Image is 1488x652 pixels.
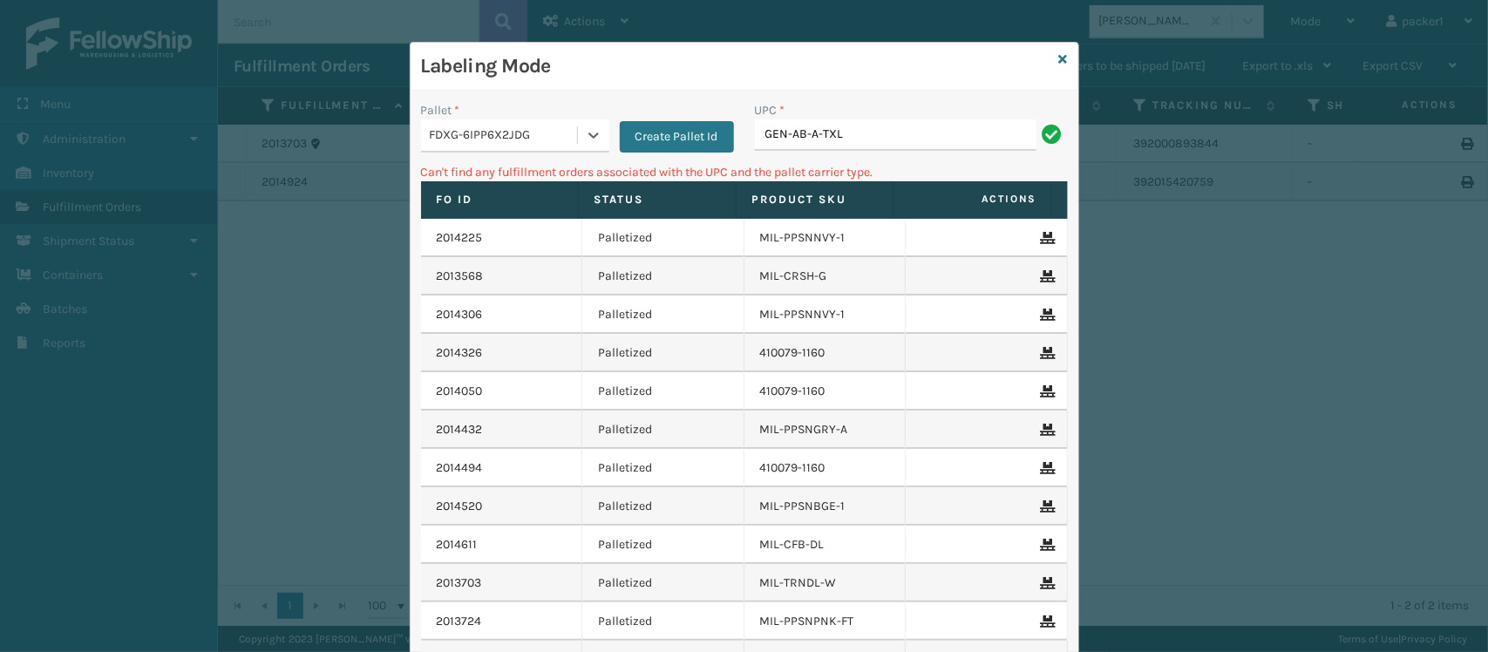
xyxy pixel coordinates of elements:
[1041,347,1051,359] i: Remove From Pallet
[582,449,744,487] td: Palletized
[744,411,907,449] td: MIL-PPSNGRY-A
[582,411,744,449] td: Palletized
[744,526,907,564] td: MIL-CFB-DL
[744,219,907,257] td: MIL-PPSNNVY-1
[744,295,907,334] td: MIL-PPSNNVY-1
[421,101,460,119] label: Pallet
[1041,577,1051,589] i: Remove From Pallet
[437,536,478,554] a: 2014611
[1041,385,1051,397] i: Remove From Pallet
[582,257,744,295] td: Palletized
[437,383,483,400] a: 2014050
[620,121,734,153] button: Create Pallet Id
[430,126,579,145] div: FDXG-6IPP6X2JDG
[595,192,720,207] label: Status
[582,372,744,411] td: Palletized
[437,268,484,285] a: 2013568
[437,306,483,323] a: 2014306
[437,344,483,362] a: 2014326
[1041,424,1051,436] i: Remove From Pallet
[582,526,744,564] td: Palletized
[744,334,907,372] td: 410079-1160
[752,192,878,207] label: Product SKU
[437,498,483,515] a: 2014520
[437,574,482,592] a: 2013703
[1041,232,1051,244] i: Remove From Pallet
[1041,309,1051,321] i: Remove From Pallet
[437,192,562,207] label: Fo Id
[1041,539,1051,551] i: Remove From Pallet
[744,564,907,602] td: MIL-TRNDL-W
[582,564,744,602] td: Palletized
[582,295,744,334] td: Palletized
[582,602,744,641] td: Palletized
[1041,462,1051,474] i: Remove From Pallet
[744,257,907,295] td: MIL-CRSH-G
[744,602,907,641] td: MIL-PPSNPNK-FT
[1041,615,1051,628] i: Remove From Pallet
[582,334,744,372] td: Palletized
[437,459,483,477] a: 2014494
[437,421,483,438] a: 2014432
[437,229,483,247] a: 2014225
[1041,500,1051,513] i: Remove From Pallet
[900,185,1048,214] span: Actions
[755,101,785,119] label: UPC
[437,613,482,630] a: 2013724
[1041,270,1051,282] i: Remove From Pallet
[421,53,1052,79] h3: Labeling Mode
[582,487,744,526] td: Palletized
[421,163,1068,181] p: Can't find any fulfillment orders associated with the UPC and the pallet carrier type.
[744,372,907,411] td: 410079-1160
[582,219,744,257] td: Palletized
[744,487,907,526] td: MIL-PPSNBGE-1
[744,449,907,487] td: 410079-1160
